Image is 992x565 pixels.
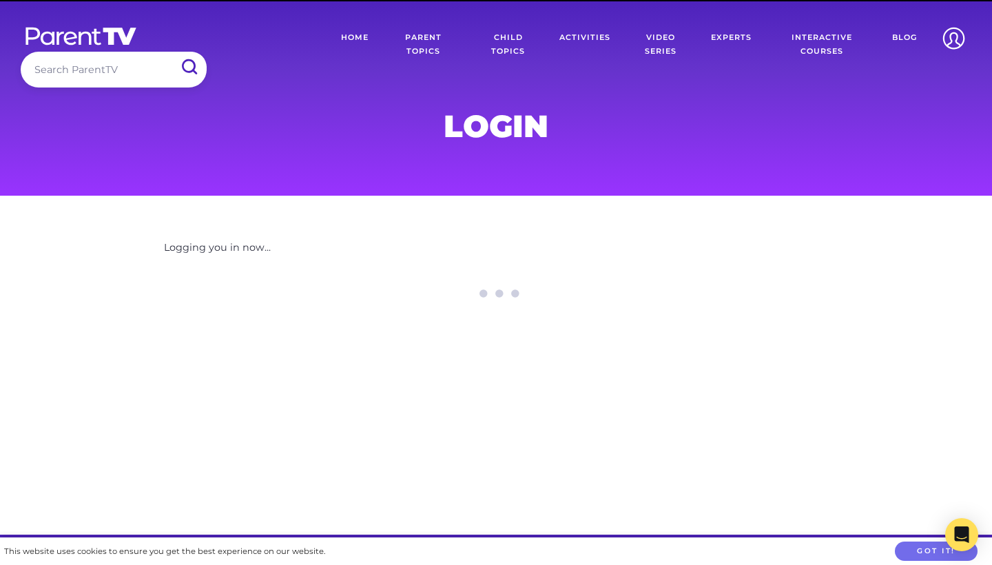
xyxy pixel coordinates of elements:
a: Blog [882,21,927,69]
p: Logging you in now... [164,239,828,257]
div: Open Intercom Messenger [945,518,978,551]
a: Experts [701,21,762,69]
button: Got it! [895,542,978,562]
div: This website uses cookies to ensure you get the best experience on our website. [4,544,325,559]
img: Account [936,21,971,56]
a: Activities [549,21,621,69]
input: Submit [171,52,207,83]
a: Child Topics [468,21,550,69]
a: Parent Topics [379,21,468,69]
a: Home [331,21,379,69]
img: parenttv-logo-white.4c85aaf.svg [24,26,138,46]
input: Search ParentTV [21,52,207,87]
h1: Login [164,112,828,140]
a: Interactive Courses [762,21,882,69]
a: Video Series [621,21,701,69]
